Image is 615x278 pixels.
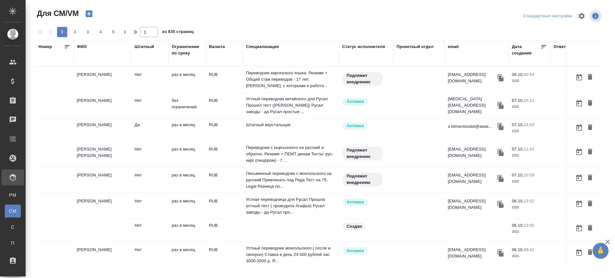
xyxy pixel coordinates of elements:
[83,29,93,35] span: 3
[574,97,585,109] button: Открыть календарь загрузки
[131,143,168,165] td: Нет
[589,10,603,22] span: Посмотреть информацию
[77,44,87,50] div: ФИО
[397,44,434,50] div: Проектный отдел
[448,247,496,259] p: [EMAIL_ADDRESS][DOMAIN_NAME]
[168,195,206,217] td: раз в месяц
[131,243,168,266] td: Нет
[448,146,496,159] p: [EMAIL_ADDRESS][DOMAIN_NAME]
[74,68,131,91] td: [PERSON_NAME]
[70,29,80,35] span: 2
[83,27,93,37] button: 3
[168,68,206,91] td: раз в месяц
[131,195,168,217] td: Нет
[496,101,505,110] button: Скопировать
[553,44,586,50] div: Ответственный
[347,173,379,186] p: Подлежит внедрению
[496,122,505,131] button: Скопировать
[524,247,534,252] p: 09:41
[131,94,168,117] td: Нет
[574,71,585,83] button: Открыть календарь загрузки
[347,72,379,85] p: Подлежит внедрению
[448,96,496,115] p: [MEDICAL_DATA][EMAIL_ADDRESS][DOMAIN_NAME]
[246,245,336,264] p: Устный переводчик монгольского ( после и синхрон) Ставка в день 24 000 рублей час 3000-3500 р. Я...
[448,198,496,211] p: [EMAIL_ADDRESS][DOMAIN_NAME]
[38,44,52,50] div: Номер
[347,248,364,254] p: Активен
[347,199,364,205] p: Активен
[524,173,534,177] p: 10:59
[574,222,585,234] button: Открыть календарь загрузки
[246,170,336,190] p: Письменный переводчик с монгольского на русский Привлекать под Реда Тест на 7б, Legal Разница по...
[35,8,79,19] span: Для СМ/VM
[524,122,534,127] p: 14:03
[168,94,206,117] td: без ограничений
[512,204,547,211] p: 2025
[5,205,21,217] a: CM
[342,247,390,255] div: Рядовой исполнитель: назначай с учетом рейтинга
[512,104,547,110] p: 2025
[512,98,524,103] p: 07.10,
[342,146,390,161] div: Свежая кровь: на первые 3 заказа по тематике ставь редактора и фиксируй оценки
[521,11,574,21] div: split button
[108,29,119,35] span: 5
[512,78,547,84] p: 2025
[74,169,131,191] td: [PERSON_NAME]
[496,174,505,183] button: Скопировать
[342,122,390,130] div: Рядовой исполнитель: назначай с учетом рейтинга
[95,29,106,35] span: 4
[5,237,21,249] a: П
[8,240,18,246] span: П
[206,68,243,91] td: RUB
[206,119,243,141] td: RUB
[512,178,547,185] p: 2025
[168,119,206,141] td: раз в месяц
[131,219,168,241] td: Нет
[95,27,106,37] button: 4
[206,219,243,241] td: RUB
[342,198,390,207] div: Рядовой исполнитель: назначай с учетом рейтинга
[347,147,379,160] p: Подлежит внедрению
[246,44,279,50] div: Специализация
[246,70,336,89] p: Переводчик киргизского языка. Резюме + Общий стаж переводов - 17 лет. [PERSON_NAME], с которыми я...
[512,199,524,203] p: 06.10,
[347,123,364,129] p: Активен
[206,143,243,165] td: RUB
[512,122,524,127] p: 07.10,
[512,128,547,135] p: 2025
[496,73,505,83] button: Скопировать
[168,143,206,165] td: раз в месяц
[524,223,534,228] p: 13:50
[74,119,131,141] td: [PERSON_NAME]
[5,221,21,233] a: С
[512,173,524,177] p: 07.10,
[168,219,206,241] td: раз в месяц
[574,198,585,210] button: Открыть календарь загрузки
[206,94,243,117] td: RUB
[585,97,595,109] button: Удалить
[524,72,534,77] p: 00:54
[131,169,168,191] td: Нет
[206,169,243,191] td: RUB
[209,44,225,50] div: Валюта
[512,72,524,77] p: 08.10,
[512,253,547,259] p: 2025
[512,147,524,151] p: 07.10,
[496,200,505,209] button: Скопировать
[74,243,131,266] td: [PERSON_NAME]
[168,243,206,266] td: раз в месяц
[342,172,390,187] div: Свежая кровь: на первые 3 заказа по тематике ставь редактора и фиксируй оценки
[585,146,595,158] button: Удалить
[585,247,595,258] button: Удалить
[524,98,534,103] p: 16:21
[574,122,585,134] button: Открыть календарь загрузки
[206,195,243,217] td: RUB
[74,143,131,165] td: [PERSON_NAME] [PERSON_NAME]
[524,147,534,151] p: 11:43
[585,122,595,134] button: Удалить
[74,94,131,117] td: [PERSON_NAME]
[574,172,585,184] button: Открыть календарь загрузки
[8,224,18,230] span: С
[347,98,364,105] p: Активен
[448,44,459,50] div: email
